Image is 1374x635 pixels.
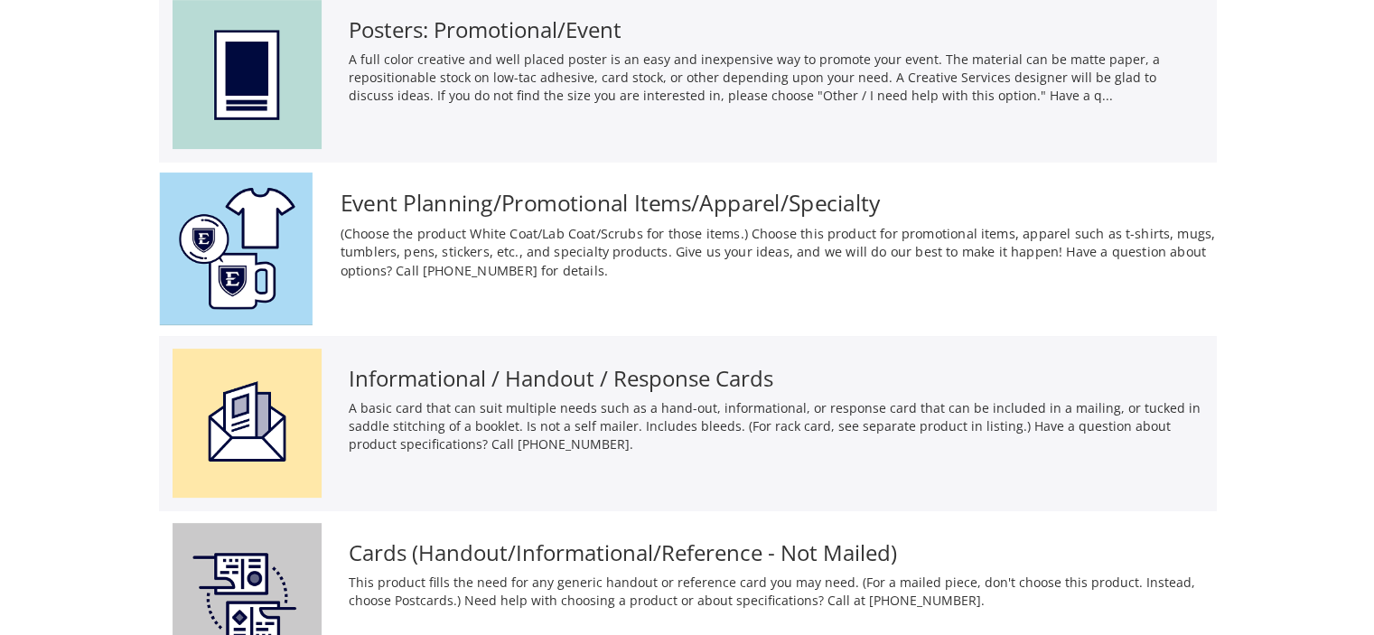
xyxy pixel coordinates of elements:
a: Informational / Handout / Response Cards A basic card that can suit multiple needs such as a hand... [173,349,1202,498]
h3: Event Planning/Promotional Items/Apparel/Specialty [340,191,1215,215]
p: A full color creative and well placed poster is an easy and inexpensive way to promote your event... [349,51,1202,105]
h3: Cards (Handout/Informational/Reference - Not Mailed) [349,541,1202,565]
p: (Choose the product White Coat/Lab Coat/Scrubs for those items.) Choose this product for promotio... [340,224,1215,280]
h3: Informational / Handout / Response Cards [349,367,1202,390]
img: cardsproducticon-5990f4cab40f06.42393090.png [173,349,322,498]
p: This product fills the need for any generic handout or reference card you may need. (For a mailed... [349,574,1202,610]
p: A basic card that can suit multiple needs such as a hand-out, informational, or response card tha... [349,399,1202,453]
img: promotional%20items%20icon-621cf3f26df267.81791671.png [159,173,312,325]
h3: Posters: Promotional/Event [349,18,1202,42]
a: Event Planning/Promotional Items/Apparel/Specialty (Choose the product White Coat/Lab Coat/Scrubs... [159,173,1215,325]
